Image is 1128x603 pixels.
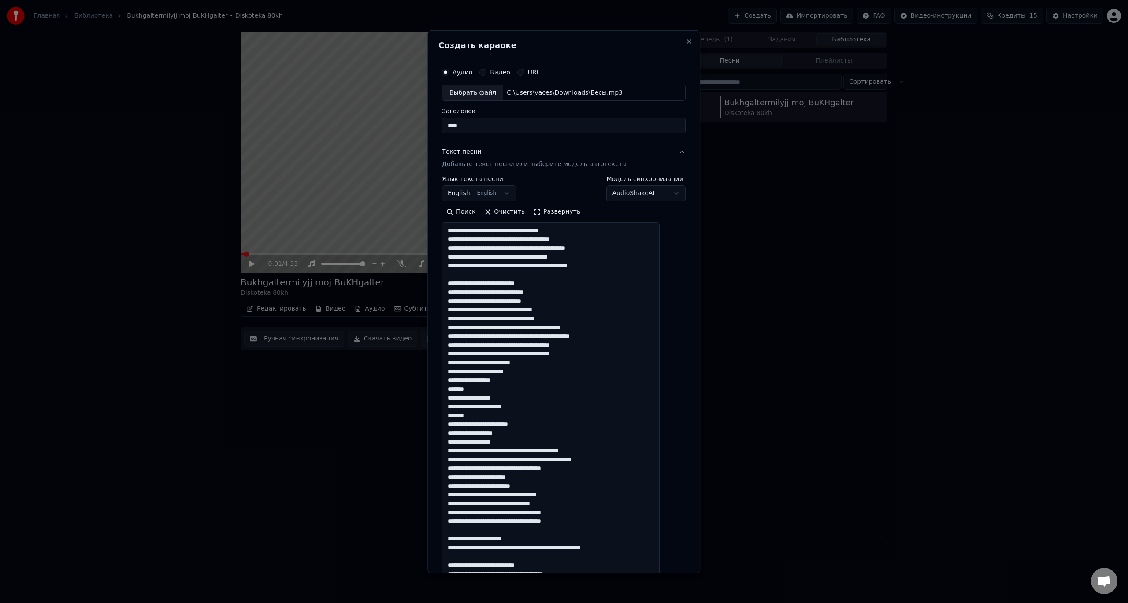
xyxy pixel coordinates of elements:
[528,69,540,75] label: URL
[442,205,480,219] button: Поиск
[442,108,686,114] label: Заголовок
[442,148,482,156] div: Текст песни
[503,88,626,97] div: C:\Users\vaces\Downloads\Бесы.mp3
[438,41,689,49] h2: Создать караоке
[480,205,530,219] button: Очистить
[442,176,686,584] div: Текст песниДобавьте текст песни или выберите модель автотекста
[442,141,686,176] button: Текст песниДобавьте текст песни или выберите модель автотекста
[607,176,686,182] label: Модель синхронизации
[442,176,516,182] label: Язык текста песни
[453,69,472,75] label: Аудио
[529,205,585,219] button: Развернуть
[442,160,626,169] p: Добавьте текст песни или выберите модель автотекста
[442,85,503,100] div: Выбрать файл
[490,69,510,75] label: Видео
